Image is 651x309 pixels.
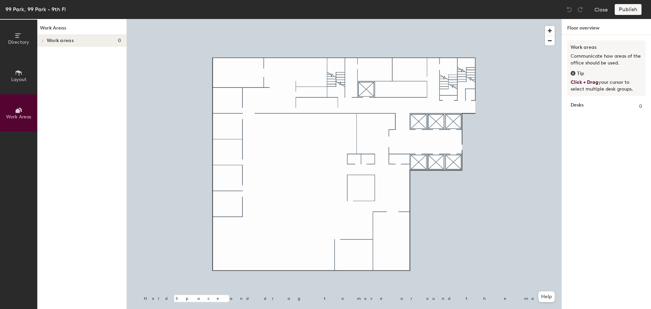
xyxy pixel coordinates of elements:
[5,5,66,14] div: 99 Park, 99 Park - 9th Fl
[571,79,642,93] p: your cursor to select multiple desk groups.
[8,39,29,45] span: Directory
[571,53,642,66] p: Communicate how areas of the office should be used.
[639,103,642,110] span: 0
[577,6,584,13] img: Redo
[562,19,651,35] h1: Floor overview
[571,79,598,85] span: Click + Drag
[571,103,584,110] strong: Desks
[538,291,555,302] button: Help
[594,4,608,15] button: Close
[118,38,121,43] span: 0
[571,70,642,77] div: Tip
[6,114,31,120] span: Work Areas
[37,24,126,35] h1: Work Areas
[11,77,26,82] span: Layout
[566,6,573,13] img: Undo
[571,44,642,51] h3: Work areas
[47,38,74,43] span: Work areas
